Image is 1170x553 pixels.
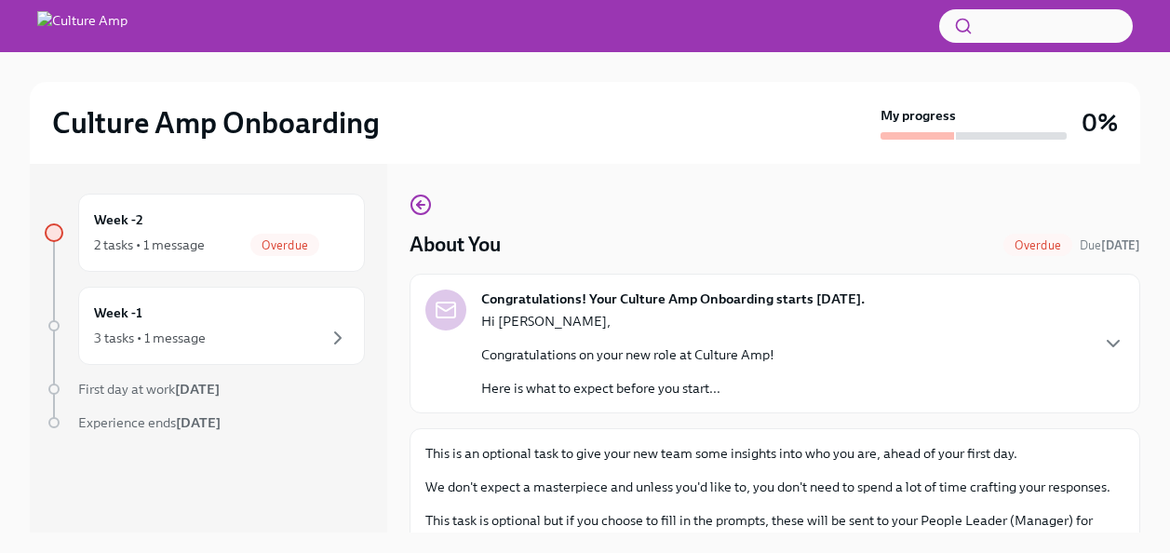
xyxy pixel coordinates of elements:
[881,106,956,125] strong: My progress
[175,381,220,398] strong: [DATE]
[481,379,774,398] p: Here is what to expect before you start...
[52,104,380,142] h2: Culture Amp Onboarding
[94,236,205,254] div: 2 tasks • 1 message
[78,381,220,398] span: First day at work
[250,238,319,252] span: Overdue
[1080,236,1140,254] span: September 6th, 2025 00:00
[45,287,365,365] a: Week -13 tasks • 1 message
[425,444,1124,463] p: This is an optional task to give your new team some insights into who you are, ahead of your firs...
[481,290,865,308] strong: Congratulations! Your Culture Amp Onboarding starts [DATE].
[410,231,501,259] h4: About You
[45,380,365,398] a: First day at work[DATE]
[37,11,128,41] img: Culture Amp
[1003,238,1072,252] span: Overdue
[78,414,221,431] span: Experience ends
[94,209,143,230] h6: Week -2
[94,303,142,323] h6: Week -1
[1101,238,1140,252] strong: [DATE]
[481,312,774,330] p: Hi [PERSON_NAME],
[425,511,1124,548] p: This task is optional but if you choose to fill in the prompts, these will be sent to your People...
[425,478,1124,496] p: We don't expect a masterpiece and unless you'd like to, you don't need to spend a lot of time cra...
[1080,238,1140,252] span: Due
[176,414,221,431] strong: [DATE]
[1082,106,1118,140] h3: 0%
[481,345,774,364] p: Congratulations on your new role at Culture Amp!
[45,194,365,272] a: Week -22 tasks • 1 messageOverdue
[94,329,206,347] div: 3 tasks • 1 message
